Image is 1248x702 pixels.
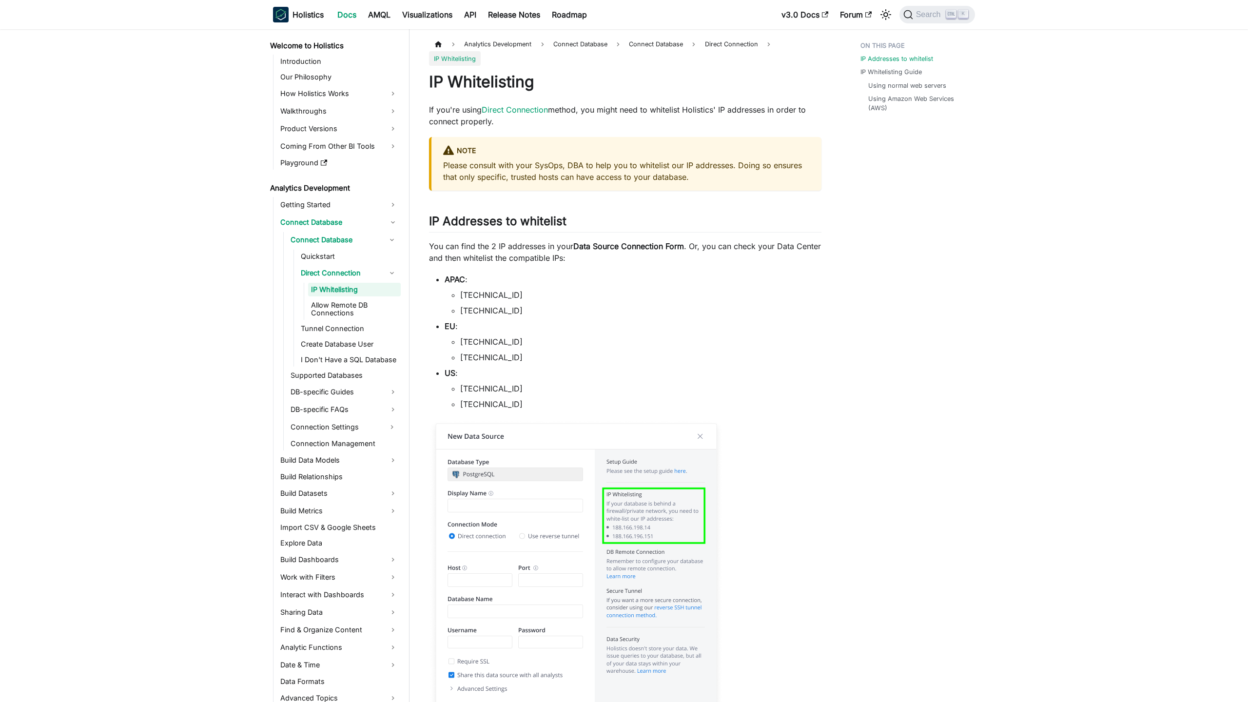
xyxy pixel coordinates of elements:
[288,419,383,435] a: Connection Settings
[460,289,821,301] li: [TECHNICAL_ID]
[429,214,821,233] h2: IP Addresses to whitelist
[277,470,401,484] a: Build Relationships
[277,604,401,620] a: Sharing Data
[277,536,401,550] a: Explore Data
[277,103,401,119] a: Walkthroughs
[331,7,362,22] a: Docs
[913,10,947,19] span: Search
[860,67,922,77] a: IP Whitelisting Guide
[277,587,401,603] a: Interact with Dashboards
[460,383,821,394] li: [TECHNICAL_ID]
[277,622,401,638] a: Find & Organize Content
[700,37,762,51] a: Direct Connection
[383,265,401,281] button: Collapse sidebar category 'Direct Connection'
[868,81,946,90] a: Using normal web servers
[277,657,401,673] a: Date & Time
[445,368,455,378] strong: US
[429,37,821,66] nav: Breadcrumbs
[460,336,821,348] li: [TECHNICAL_ID]
[277,138,401,154] a: Coming From Other BI Tools
[298,265,383,281] a: Direct Connection
[429,37,448,51] a: Home page
[277,503,401,519] a: Build Metrics
[546,7,593,22] a: Roadmap
[267,39,401,53] a: Welcome to Holistics
[273,7,324,22] a: HolisticsHolistics
[460,351,821,363] li: [TECHNICAL_ID]
[878,7,894,22] button: Switch between dark and light mode (currently light mode)
[383,419,401,435] button: Expand sidebar category 'Connection Settings'
[383,232,401,248] button: Collapse sidebar category 'Connect Database'
[277,486,401,501] a: Build Datasets
[277,675,401,688] a: Data Formats
[868,94,965,113] a: Using Amazon Web Services (AWS)
[298,322,401,335] a: Tunnel Connection
[277,452,401,468] a: Build Data Models
[548,37,612,51] span: Connect Database
[443,145,810,157] div: NOTE
[277,156,401,170] a: Playground
[308,298,401,320] a: Allow Remote DB Connections
[263,29,409,702] nav: Docs sidebar
[308,283,401,296] a: IP Whitelisting
[298,337,401,351] a: Create Database User
[958,10,968,19] kbd: K
[288,369,401,382] a: Supported Databases
[277,214,401,230] a: Connect Database
[458,7,482,22] a: API
[396,7,458,22] a: Visualizations
[460,305,821,316] li: [TECHNICAL_ID]
[277,552,401,567] a: Build Dashboards
[629,40,683,48] span: Connect Database
[288,232,383,248] a: Connect Database
[277,197,401,213] a: Getting Started
[834,7,877,22] a: Forum
[362,7,396,22] a: AMQL
[860,54,933,63] a: IP Addresses to whitelist
[277,55,401,68] a: Introduction
[460,398,821,410] li: [TECHNICAL_ID]
[292,9,324,20] b: Holistics
[445,320,821,363] li: :
[267,181,401,195] a: Analytics Development
[445,273,821,316] li: :
[288,384,401,400] a: DB-specific Guides
[624,37,688,51] a: Connect Database
[445,321,455,331] strong: EU
[445,367,821,410] li: :
[277,86,401,101] a: How Holistics Works
[429,240,821,264] p: You can find the 2 IP addresses in your . Or, you can check your Data Center and then whitelist t...
[445,274,465,284] strong: APAC
[443,159,810,183] p: Please consult with your SysOps, DBA to help you to whitelist our IP addresses. Doing so ensures ...
[429,104,821,127] p: If you're using method, you might need to whitelist Holistics' IP addresses in order to connect p...
[482,7,546,22] a: Release Notes
[298,353,401,367] a: I Don't Have a SQL Database
[288,437,401,450] a: Connection Management
[277,521,401,534] a: Import CSV & Google Sheets
[429,51,481,65] span: IP Whitelisting
[277,121,401,136] a: Product Versions
[459,37,536,51] span: Analytics Development
[298,250,401,263] a: Quickstart
[899,6,975,23] button: Search (Ctrl+K)
[429,72,821,92] h1: IP Whitelisting
[705,40,758,48] span: Direct Connection
[277,569,401,585] a: Work with Filters
[288,402,401,417] a: DB-specific FAQs
[273,7,289,22] img: Holistics
[277,70,401,84] a: Our Philosophy
[277,640,401,655] a: Analytic Functions
[482,105,548,115] a: Direct Connection
[776,7,834,22] a: v3.0 Docs
[573,241,684,251] strong: Data Source Connection Form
